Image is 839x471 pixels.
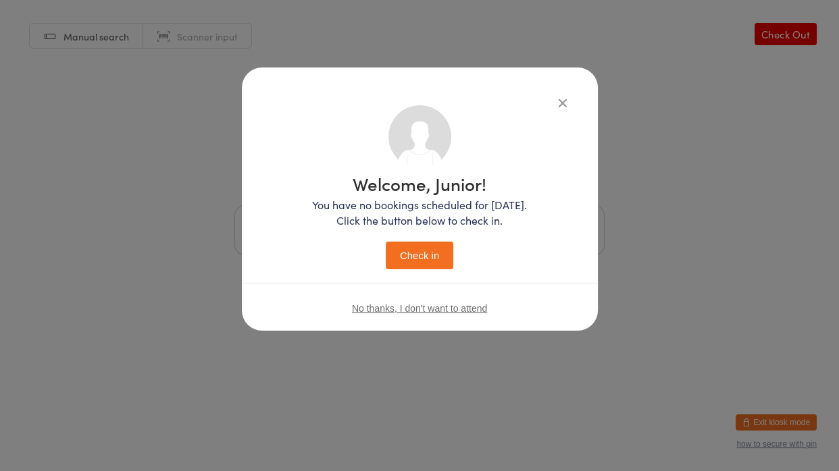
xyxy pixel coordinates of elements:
[312,197,527,228] p: You have no bookings scheduled for [DATE]. Click the button below to check in.
[312,175,527,192] h1: Welcome, Junior!
[386,242,453,269] button: Check in
[352,303,487,314] button: No thanks, I don't want to attend
[388,105,451,168] img: no_photo.png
